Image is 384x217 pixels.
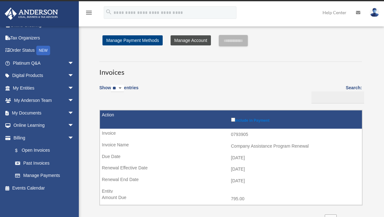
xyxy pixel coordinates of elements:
[100,163,362,175] td: [DATE]
[4,57,84,69] a: Platinum Q&Aarrow_drop_down
[111,85,124,92] select: Showentries
[231,118,235,122] input: Include in Payment
[19,147,22,155] span: $
[100,152,362,164] td: [DATE]
[309,84,362,103] label: Search:
[4,94,84,107] a: My Anderson Teamarrow_drop_down
[102,35,163,45] a: Manage Payment Methods
[68,107,80,120] span: arrow_drop_down
[99,84,138,98] label: Show entries
[370,8,379,17] img: User Pic
[4,107,84,119] a: My Documentsarrow_drop_down
[100,193,362,205] td: 795.00
[68,82,80,95] span: arrow_drop_down
[171,35,211,45] a: Manage Account
[9,157,80,169] a: Past Invoices
[68,119,80,132] span: arrow_drop_down
[68,94,80,107] span: arrow_drop_down
[36,46,50,55] div: NEW
[4,32,84,44] a: Tax Organizers
[68,69,80,82] span: arrow_drop_down
[4,132,80,144] a: Billingarrow_drop_down
[231,116,359,123] label: Include in Payment
[85,9,93,16] i: menu
[231,144,359,149] div: Company Assistance Program Renewal
[4,69,84,82] a: Digital Productsarrow_drop_down
[99,62,362,77] h3: Invoices
[100,175,362,187] td: [DATE]
[4,119,84,132] a: Online Learningarrow_drop_down
[3,8,60,20] img: Anderson Advisors Platinum Portal
[68,132,80,144] span: arrow_drop_down
[105,9,112,15] i: search
[9,169,80,182] a: Manage Payments
[100,129,362,141] td: 0793905
[4,82,84,94] a: My Entitiesarrow_drop_down
[85,11,93,16] a: menu
[9,144,77,157] a: $Open Invoices
[4,182,84,194] a: Events Calendar
[311,91,364,103] input: Search:
[4,44,84,57] a: Order StatusNEW
[68,57,80,70] span: arrow_drop_down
